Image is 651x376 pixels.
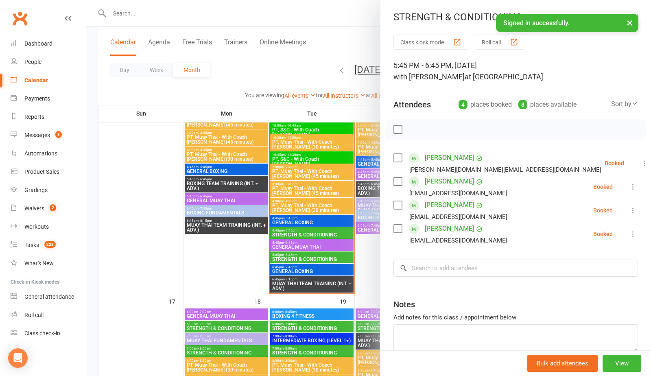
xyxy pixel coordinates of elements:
a: Reports [11,108,86,126]
a: People [11,53,86,71]
a: Dashboard [11,35,86,53]
div: Product Sales [24,168,59,175]
button: Class kiosk mode [393,35,468,50]
a: Product Sales [11,163,86,181]
span: 238 [44,241,56,248]
div: [EMAIL_ADDRESS][DOMAIN_NAME] [409,212,507,222]
a: What's New [11,254,86,273]
a: Gradings [11,181,86,199]
div: General attendance [24,293,74,300]
a: Class kiosk mode [11,324,86,343]
div: People [24,59,42,65]
div: Waivers [24,205,44,212]
div: Notes [393,299,415,310]
a: Clubworx [10,8,30,28]
div: Class check-in [24,330,60,337]
div: Booked [593,208,613,213]
div: [EMAIL_ADDRESS][DOMAIN_NAME] [409,188,507,199]
div: What's New [24,260,54,267]
span: 8 [55,131,62,138]
a: Workouts [11,218,86,236]
div: Reports [24,114,44,120]
div: Workouts [24,223,49,230]
a: Messages 8 [11,126,86,144]
div: Automations [24,150,57,157]
a: [PERSON_NAME] [425,199,474,212]
div: Messages [24,132,50,138]
div: Sort by [611,99,638,109]
div: [PERSON_NAME][DOMAIN_NAME][EMAIL_ADDRESS][DOMAIN_NAME] [409,164,601,175]
a: General attendance kiosk mode [11,288,86,306]
div: STRENGTH & CONDITIONING [380,11,651,23]
span: 2 [50,204,56,211]
div: Dashboard [24,40,52,47]
div: Attendees [393,99,431,110]
a: Roll call [11,306,86,324]
div: 8 [518,100,527,109]
div: Booked [593,184,613,190]
button: Bulk add attendees [527,355,598,372]
div: Booked [605,160,624,166]
a: [PERSON_NAME] [425,175,474,188]
div: [EMAIL_ADDRESS][DOMAIN_NAME] [409,235,507,246]
a: Automations [11,144,86,163]
div: Gradings [24,187,48,193]
span: with [PERSON_NAME] [393,72,465,81]
a: Waivers 2 [11,199,86,218]
a: [PERSON_NAME] [425,222,474,235]
a: Payments [11,90,86,108]
a: Tasks 238 [11,236,86,254]
a: Calendar [11,71,86,90]
button: Roll call [475,35,525,50]
span: Signed in successfully. [503,19,570,27]
div: 5:45 PM - 6:45 PM, [DATE] [393,60,638,83]
div: Add notes for this class / appointment below [393,313,638,322]
button: View [603,355,641,372]
span: at [GEOGRAPHIC_DATA] [465,72,543,81]
div: 4 [459,100,467,109]
div: places available [518,99,577,110]
div: Roll call [24,312,44,318]
div: Open Intercom Messenger [8,348,28,368]
div: Booked [593,231,613,237]
div: Payments [24,95,50,102]
a: [PERSON_NAME] [425,151,474,164]
div: Calendar [24,77,48,83]
input: Search to add attendees [393,260,638,277]
button: × [623,14,637,31]
div: Tasks [24,242,39,248]
div: places booked [459,99,512,110]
